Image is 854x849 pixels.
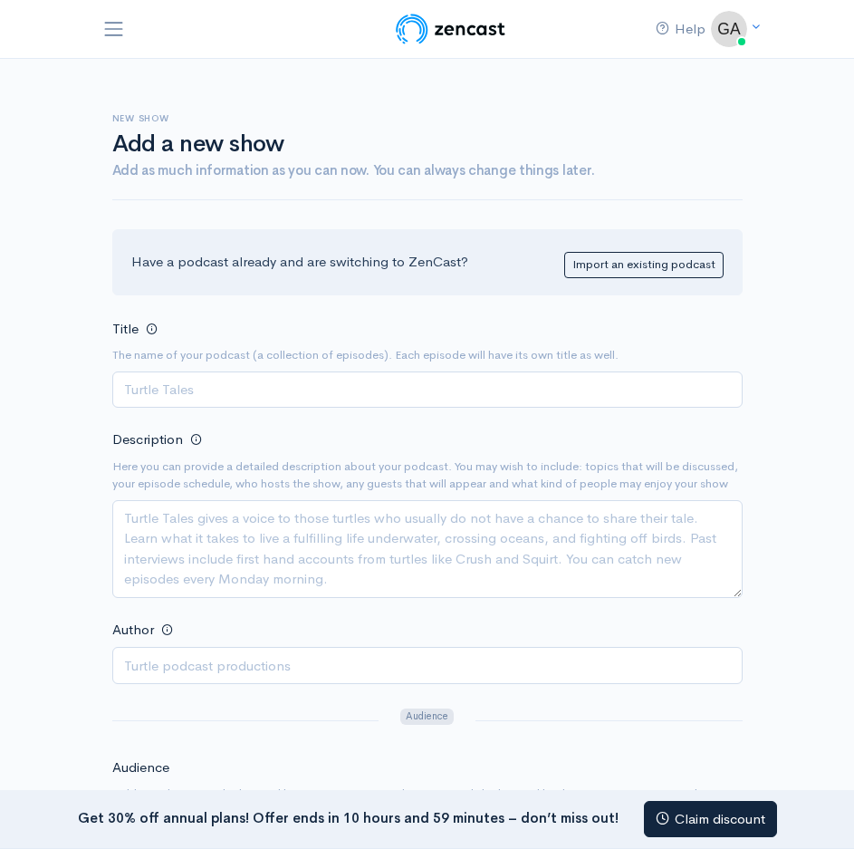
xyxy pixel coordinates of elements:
img: ... [711,11,747,47]
input: Turtle podcast productions [112,647,743,684]
label: Title [112,319,139,340]
button: Toggle navigation [101,13,127,45]
a: Import an existing podcast [564,252,724,278]
span: Audience [400,709,453,726]
div: Have a podcast already and are switching to ZenCast? [112,229,743,295]
small: The name of your podcast (a collection of episodes). Each episode will have its own title as well. [112,346,743,364]
label: Description [112,429,183,450]
label: Author [112,620,154,641]
small: Here you can provide a detailed description about your podcast. You may wish to include: topics t... [112,458,743,493]
a: Claim discount [644,801,777,838]
h6: New show [112,113,743,123]
label: Audience [112,757,169,778]
a: Help [641,12,720,47]
h1: Add a new show [112,131,743,158]
small: Public podcasts can be listened by anyone. Private podcasts can only be listened by those given a... [112,785,743,820]
img: ZenCast Logo [393,11,508,47]
h4: Add as much information as you can now. You can always change things later. [112,163,743,178]
strong: Get 30% off annual plans! Offer ends in 10 hours and 59 minutes – don’t miss out! [78,808,619,825]
input: Turtle Tales [112,371,743,409]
